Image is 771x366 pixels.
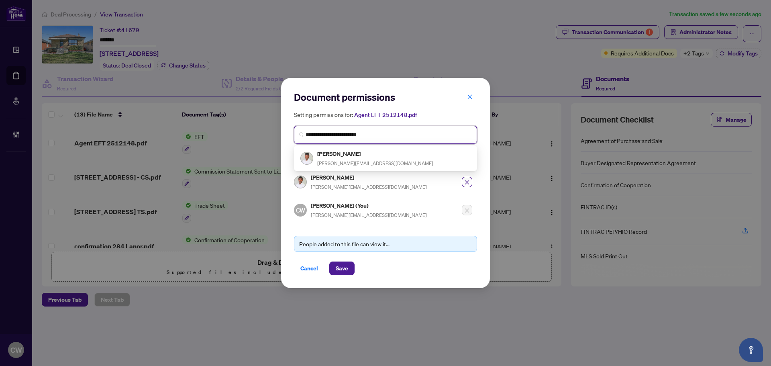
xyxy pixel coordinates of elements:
[299,132,304,137] img: search_icon
[311,173,427,182] h5: [PERSON_NAME]
[296,206,305,215] span: CW
[354,111,417,119] span: Agent EFT 2512148.pdf
[294,110,477,119] h5: Setting permissions for:
[294,91,477,104] h2: Document permissions
[739,338,763,362] button: Open asap
[300,262,318,275] span: Cancel
[467,94,473,100] span: close
[294,150,477,159] span: People with access:
[311,184,427,190] span: [PERSON_NAME][EMAIL_ADDRESS][DOMAIN_NAME]
[329,262,355,275] button: Save
[299,239,472,248] div: People added to this file can view it...
[311,212,427,218] span: [PERSON_NAME][EMAIL_ADDRESS][DOMAIN_NAME]
[464,180,470,185] span: close
[294,176,306,188] img: Profile Icon
[311,201,427,210] h5: [PERSON_NAME] (You)
[294,262,324,275] button: Cancel
[336,262,348,275] span: Save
